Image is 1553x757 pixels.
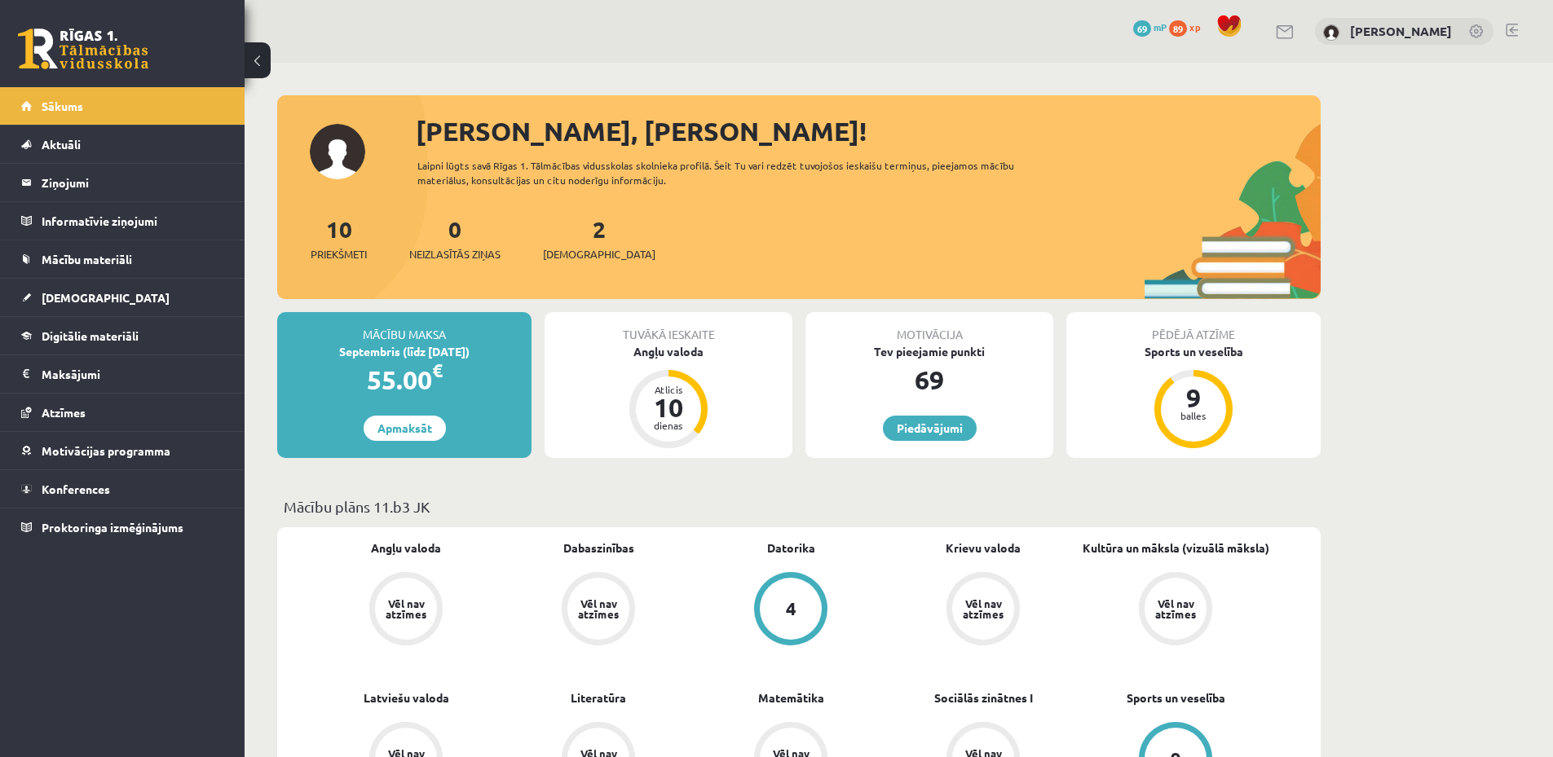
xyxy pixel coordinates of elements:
span: [DEMOGRAPHIC_DATA] [42,290,170,305]
div: Tuvākā ieskaite [545,312,792,343]
span: Proktoringa izmēģinājums [42,520,183,535]
a: Angļu valoda Atlicis 10 dienas [545,343,792,451]
a: Latviešu valoda [364,689,449,706]
a: Matemātika [758,689,824,706]
div: Mācību maksa [277,312,532,343]
a: Konferences [21,470,224,508]
legend: Maksājumi [42,355,224,393]
a: Digitālie materiāli [21,317,224,354]
a: Apmaksāt [364,416,446,441]
a: Informatīvie ziņojumi [21,202,224,240]
a: Aktuāli [21,125,224,163]
span: Motivācijas programma [42,443,170,458]
a: [PERSON_NAME] [1350,23,1452,39]
div: Atlicis [644,385,693,394]
div: Angļu valoda [545,343,792,360]
a: Vēl nav atzīmes [887,572,1079,649]
a: Datorika [767,539,815,557]
a: 10Priekšmeti [311,214,367,262]
div: Vēl nav atzīmes [576,598,621,619]
div: 9 [1169,385,1218,411]
a: Atzīmes [21,394,224,431]
a: 2[DEMOGRAPHIC_DATA] [543,214,655,262]
div: Vēl nav atzīmes [1153,598,1198,619]
a: Rīgas 1. Tālmācības vidusskola [18,29,148,69]
a: Vēl nav atzīmes [502,572,695,649]
img: Viktorija Romulāne [1323,24,1339,41]
div: 69 [805,360,1053,399]
div: Vēl nav atzīmes [960,598,1006,619]
a: Vēl nav atzīmes [310,572,502,649]
a: Kultūra un māksla (vizuālā māksla) [1083,539,1269,557]
span: Konferences [42,482,110,496]
span: mP [1154,20,1167,33]
a: Sports un veselība 9 balles [1066,343,1321,451]
a: Maksājumi [21,355,224,393]
a: 89 xp [1169,20,1208,33]
a: Proktoringa izmēģinājums [21,508,224,546]
a: 69 mP [1133,20,1167,33]
span: xp [1189,20,1200,33]
legend: Informatīvie ziņojumi [42,202,224,240]
span: Mācību materiāli [42,252,132,266]
div: Septembris (līdz [DATE]) [277,343,532,360]
span: Sākums [42,99,83,113]
span: Neizlasītās ziņas [409,246,501,262]
p: Mācību plāns 11.b3 JK [284,495,1314,517]
a: Ziņojumi [21,164,224,201]
div: Laipni lūgts savā Rīgas 1. Tālmācības vidusskolas skolnieka profilā. Šeit Tu vari redzēt tuvojošo... [417,158,1043,187]
div: Pēdējā atzīme [1066,312,1321,343]
a: Literatūra [571,689,626,706]
span: Digitālie materiāli [42,328,139,343]
a: Sports un veselība [1127,689,1225,706]
a: [DEMOGRAPHIC_DATA] [21,279,224,316]
div: Tev pieejamie punkti [805,343,1053,360]
span: 89 [1169,20,1187,37]
div: 55.00 [277,360,532,399]
div: 4 [786,600,796,618]
span: Priekšmeti [311,246,367,262]
div: Vēl nav atzīmes [383,598,429,619]
div: 10 [644,394,693,420]
a: Angļu valoda [371,539,441,557]
a: 4 [695,572,887,649]
a: Piedāvājumi [883,416,977,441]
span: € [432,359,443,382]
a: Mācību materiāli [21,240,224,278]
a: Dabaszinības [563,539,634,557]
a: Motivācijas programma [21,432,224,469]
div: Sports un veselība [1066,343,1321,360]
span: Aktuāli [42,137,81,152]
div: dienas [644,420,693,430]
span: [DEMOGRAPHIC_DATA] [543,246,655,262]
a: 0Neizlasītās ziņas [409,214,501,262]
a: Sociālās zinātnes I [934,689,1033,706]
div: Motivācija [805,312,1053,343]
span: 69 [1133,20,1151,37]
a: Krievu valoda [946,539,1021,557]
div: [PERSON_NAME], [PERSON_NAME]! [416,112,1321,151]
a: Vēl nav atzīmes [1079,572,1272,649]
a: Sākums [21,87,224,125]
div: balles [1169,411,1218,420]
span: Atzīmes [42,405,86,420]
legend: Ziņojumi [42,164,224,201]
